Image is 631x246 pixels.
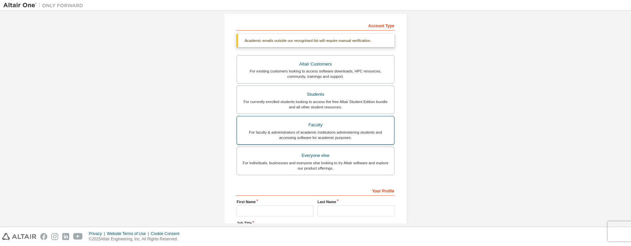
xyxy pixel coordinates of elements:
[237,185,394,196] div: Your Profile
[62,233,69,240] img: linkedin.svg
[241,68,390,79] div: For existing customers looking to access software downloads, HPC resources, community, trainings ...
[3,2,87,9] img: Altair One
[151,231,183,236] div: Cookie Consent
[237,34,394,47] div: Academic emails outside our recognised list will require manual verification.
[241,120,390,130] div: Faculty
[241,60,390,69] div: Altair Customers
[317,199,394,204] label: Last Name
[237,199,314,204] label: First Name
[89,236,183,242] p: © 2025 Altair Engineering, Inc. All Rights Reserved.
[241,90,390,99] div: Students
[40,233,47,240] img: facebook.svg
[89,231,107,236] div: Privacy
[241,160,390,171] div: For individuals, businesses and everyone else looking to try Altair software and explore our prod...
[241,99,390,110] div: For currently enrolled students looking to access the free Altair Student Edition bundle and all ...
[73,233,83,240] img: youtube.svg
[237,220,394,226] label: Job Title
[241,151,390,160] div: Everyone else
[2,233,36,240] img: altair_logo.svg
[107,231,151,236] div: Website Terms of Use
[241,130,390,140] div: For faculty & administrators of academic institutions administering students and accessing softwa...
[51,233,58,240] img: instagram.svg
[237,20,394,31] div: Account Type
